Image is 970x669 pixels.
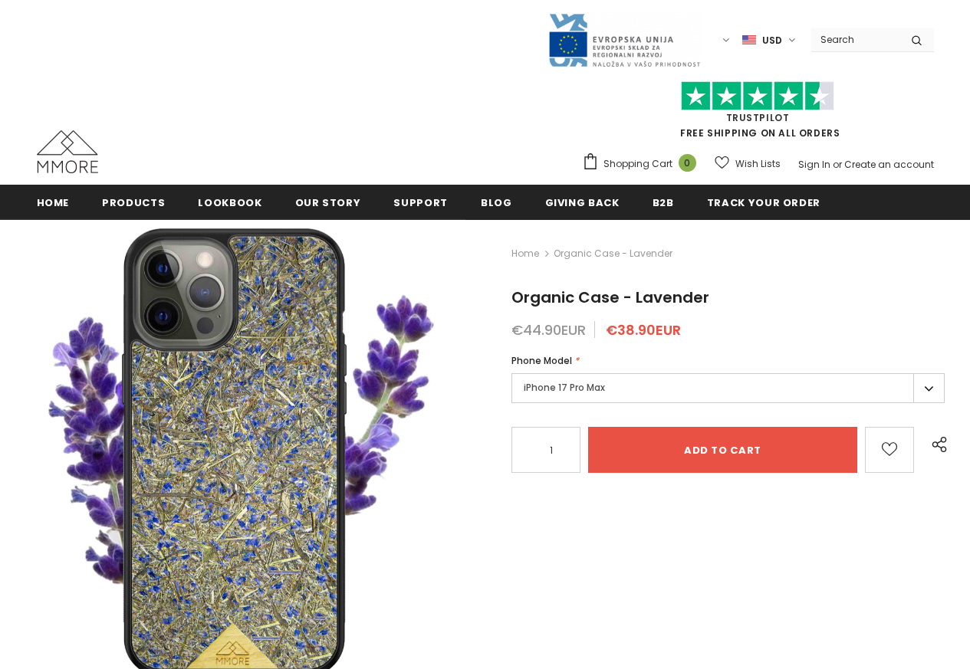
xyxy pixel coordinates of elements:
span: Home [37,195,70,210]
label: iPhone 17 Pro Max [511,373,945,403]
a: Home [37,185,70,219]
span: FREE SHIPPING ON ALL ORDERS [582,88,934,139]
span: €44.90EUR [511,320,586,339]
span: Giving back [545,195,620,210]
a: Shopping Cart 0 [582,152,704,175]
span: USD [762,33,782,48]
a: Our Story [295,185,361,219]
span: or [833,158,842,171]
span: 0 [679,154,696,172]
a: Wish Lists [715,150,781,177]
span: Phone Model [511,354,572,367]
a: Track your order [707,185,820,219]
a: Trustpilot [726,111,790,124]
span: €38.90EUR [606,320,681,339]
a: Create an account [844,158,934,171]
span: Lookbook [198,195,261,210]
a: Home [511,244,539,263]
a: B2B [653,185,674,219]
img: Javni Razpis [547,12,701,68]
img: MMORE Cases [37,130,98,173]
span: Our Story [295,195,361,210]
span: Blog [481,195,512,210]
a: Sign In [798,158,830,171]
a: Giving back [545,185,620,219]
span: Organic Case - Lavender [511,287,709,308]
a: Javni Razpis [547,33,701,46]
a: Lookbook [198,185,261,219]
a: Products [102,185,165,219]
input: Add to cart [588,427,857,473]
span: Shopping Cart [603,156,672,172]
span: Products [102,195,165,210]
span: support [393,195,448,210]
span: Wish Lists [735,156,781,172]
span: Organic Case - Lavender [554,244,672,263]
img: Trust Pilot Stars [681,81,834,111]
span: B2B [653,195,674,210]
img: USD [742,34,756,47]
a: Blog [481,185,512,219]
input: Search Site [811,28,899,51]
a: support [393,185,448,219]
span: Track your order [707,195,820,210]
